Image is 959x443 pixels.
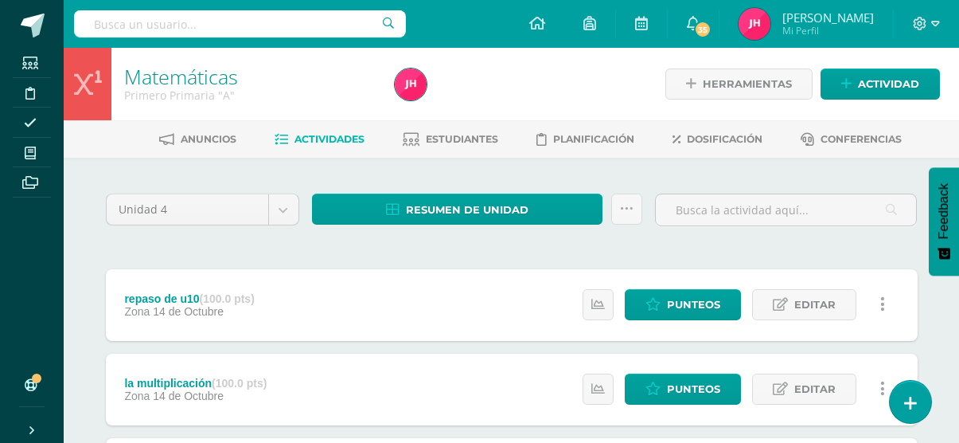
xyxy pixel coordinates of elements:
span: [PERSON_NAME] [782,10,874,25]
span: Editar [794,290,836,320]
div: la multiplicación [124,377,267,390]
a: Anuncios [159,127,236,152]
a: Punteos [625,374,741,405]
span: Mi Perfil [782,24,874,37]
a: Resumen de unidad [312,194,603,225]
a: Herramientas [665,69,813,100]
div: Primero Primaria 'A' [124,88,376,103]
span: 35 [693,21,711,38]
span: Actividad [858,69,919,99]
a: Actividad [821,69,940,100]
img: 7ccd02e01d7757ad1897b009bf9ca5b5.png [395,69,427,100]
span: Conferencias [821,133,902,145]
span: Herramientas [703,69,792,99]
a: Planificación [536,127,634,152]
input: Busca un usuario... [74,10,405,37]
span: Feedback [937,183,951,239]
div: repaso de u10 [124,292,254,305]
span: Actividades [294,133,364,145]
a: Estudiantes [403,127,498,152]
span: Resumen de unidad [406,195,528,225]
span: Anuncios [181,133,236,145]
strong: (100.0 pts) [212,377,267,390]
span: Zona [124,305,150,318]
a: Punteos [625,289,741,320]
span: Zona [124,390,150,402]
strong: (100.0 pts) [200,292,255,305]
span: Estudiantes [426,133,498,145]
input: Busca la actividad aquí... [656,194,916,225]
button: Feedback - Mostrar encuesta [929,167,959,276]
span: 14 de Octubre [153,305,224,318]
span: Punteos [667,374,720,404]
a: Matemáticas [124,63,238,90]
span: Editar [794,374,836,404]
span: Planificación [553,133,634,145]
img: 7ccd02e01d7757ad1897b009bf9ca5b5.png [739,8,770,40]
h1: Matemáticas [124,65,376,88]
span: Punteos [667,290,720,320]
a: Actividades [275,127,364,152]
span: 14 de Octubre [153,390,224,402]
a: Conferencias [801,127,902,152]
a: Unidad 4 [107,194,298,225]
a: Dosificación [672,127,762,152]
span: Dosificación [687,133,762,145]
span: Unidad 4 [119,194,256,225]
